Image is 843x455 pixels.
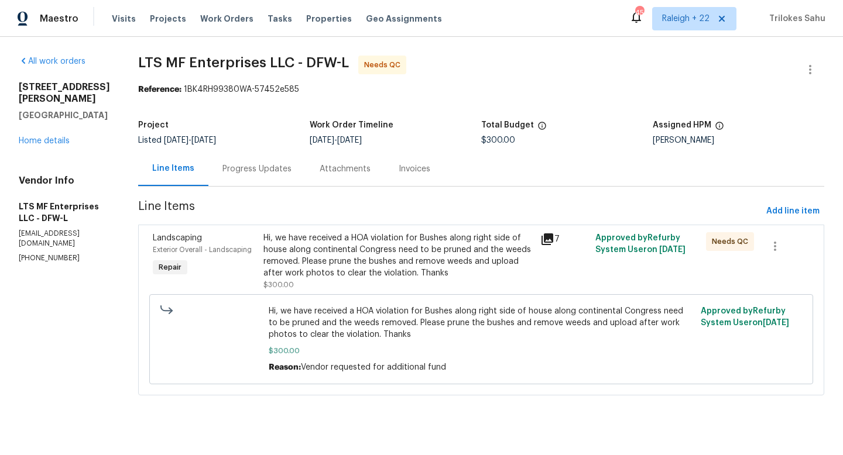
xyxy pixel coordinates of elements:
[269,305,694,340] span: Hi, we have received a HOA violation for Bushes along right side of house along continental Congr...
[653,121,711,129] h5: Assigned HPM
[366,13,442,25] span: Geo Assignments
[399,163,430,175] div: Invoices
[19,253,110,263] p: [PHONE_NUMBER]
[481,136,515,144] span: $300.00
[138,85,181,94] b: Reference:
[662,13,710,25] span: Raleigh + 22
[263,281,294,288] span: $300.00
[712,236,753,247] span: Needs QC
[191,136,216,144] span: [DATE]
[112,13,136,25] span: Visits
[364,59,405,71] span: Needs QC
[762,201,824,222] button: Add line item
[481,121,534,129] h5: Total Budget
[153,246,252,253] span: Exterior Overall - Landscaping
[766,204,820,219] span: Add line item
[263,232,533,279] div: Hi, we have received a HOA violation for Bushes along right side of house along continental Congr...
[138,201,762,222] span: Line Items
[269,345,694,357] span: $300.00
[595,234,686,254] span: Approved by Refurby System User on
[715,121,724,136] span: The hpm assigned to this work order.
[138,121,169,129] h5: Project
[154,261,186,273] span: Repair
[19,201,110,224] h5: LTS MF Enterprises LLC - DFW-L
[19,175,110,187] h4: Vendor Info
[635,7,643,19] div: 455
[301,363,446,371] span: Vendor requested for additional fund
[320,163,371,175] div: Attachments
[164,136,189,144] span: [DATE]
[138,56,349,70] span: LTS MF Enterprises LLC - DFW-L
[701,307,789,327] span: Approved by Refurby System User on
[40,13,78,25] span: Maestro
[19,109,110,121] h5: [GEOGRAPHIC_DATA]
[306,13,352,25] span: Properties
[19,57,85,66] a: All work orders
[268,15,292,23] span: Tasks
[310,121,393,129] h5: Work Order Timeline
[653,136,824,144] div: [PERSON_NAME]
[138,136,216,144] span: Listed
[19,81,110,105] h2: [STREET_ADDRESS][PERSON_NAME]
[269,363,301,371] span: Reason:
[138,84,824,95] div: 1BK4RH99380WA-57452e585
[19,137,70,145] a: Home details
[310,136,362,144] span: -
[19,229,110,249] p: [EMAIL_ADDRESS][DOMAIN_NAME]
[537,121,547,136] span: The total cost of line items that have been proposed by Opendoor. This sum includes line items th...
[659,246,686,254] span: [DATE]
[763,319,789,327] span: [DATE]
[152,163,194,174] div: Line Items
[310,136,334,144] span: [DATE]
[150,13,186,25] span: Projects
[153,234,202,242] span: Landscaping
[765,13,825,25] span: Trilokes Sahu
[540,232,588,246] div: 7
[164,136,216,144] span: -
[337,136,362,144] span: [DATE]
[200,13,253,25] span: Work Orders
[222,163,292,175] div: Progress Updates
